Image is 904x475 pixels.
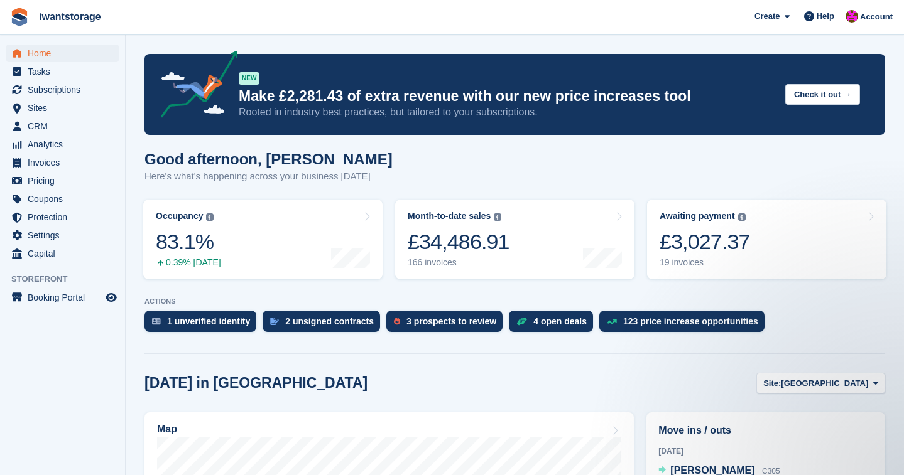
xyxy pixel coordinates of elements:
[533,316,587,326] div: 4 open deals
[157,424,177,435] h2: Map
[104,290,119,305] a: Preview store
[6,208,119,226] a: menu
[10,8,29,26] img: stora-icon-8386f47178a22dfd0bd8f6a31ec36ba5ce8667c1dd55bd0f319d3a0aa187defe.svg
[28,172,103,189] span: Pricing
[239,72,259,85] div: NEW
[516,317,527,326] img: deal-1b604bf984904fb50ccaf53a9ad4b4a5d6e5aea283cecdc64d6e3604feb123c2.svg
[6,227,119,244] a: menu
[143,200,383,279] a: Occupancy 83.1% 0.39% [DATE]
[785,84,860,105] button: Check it out →
[386,311,509,338] a: 3 prospects to review
[660,229,750,255] div: £3,027.37
[738,213,746,221] img: icon-info-grey-7440780725fd019a000dd9b08b2336e03edf1995a4989e88bcd33f0948082b44.svg
[270,318,279,325] img: contract_signature_icon-13c848040528278c33f63329250d36e43548de30e8caae1d1a13099fd9432cc5.svg
[6,190,119,208] a: menu
[11,273,125,286] span: Storefront
[28,63,103,80] span: Tasks
[660,257,750,268] div: 19 invoices
[28,190,103,208] span: Coupons
[144,297,885,306] p: ACTIONS
[6,45,119,62] a: menu
[6,81,119,99] a: menu
[6,136,119,153] a: menu
[156,211,203,221] div: Occupancy
[6,245,119,262] a: menu
[408,211,491,221] div: Month-to-date sales
[34,6,106,27] a: iwantstorage
[860,11,893,23] span: Account
[494,213,501,221] img: icon-info-grey-7440780725fd019a000dd9b08b2336e03edf1995a4989e88bcd33f0948082b44.svg
[599,311,771,338] a: 123 price increase opportunities
[28,136,103,153] span: Analytics
[144,375,368,392] h2: [DATE] in [GEOGRAPHIC_DATA]
[206,213,214,221] img: icon-info-grey-7440780725fd019a000dd9b08b2336e03edf1995a4989e88bcd33f0948082b44.svg
[658,423,873,438] h2: Move ins / outs
[846,10,858,23] img: Jonathan
[408,257,509,268] div: 166 invoices
[781,377,868,390] span: [GEOGRAPHIC_DATA]
[28,289,103,306] span: Booking Portal
[156,229,221,255] div: 83.1%
[167,316,250,326] div: 1 unverified identity
[152,318,161,325] img: verify_identity-adf6edd0f0f0b5bbfe63781bf79b02c33cf7c696d77639b501bdc392416b5a36.svg
[28,227,103,244] span: Settings
[817,10,834,23] span: Help
[239,105,775,119] p: Rooted in industry best practices, but tailored to your subscriptions.
[6,63,119,80] a: menu
[607,319,617,324] img: price_increase_opportunities-93ffe204e8149a01c8c9dc8f82e8f89637d9d84a8eef4429ea346261dce0b2c0.svg
[763,377,781,390] span: Site:
[408,229,509,255] div: £34,486.91
[623,316,758,326] div: 123 price increase opportunities
[156,257,221,268] div: 0.39% [DATE]
[144,169,393,184] p: Here's what's happening across your business [DATE]
[6,172,119,189] a: menu
[28,245,103,262] span: Capital
[754,10,780,23] span: Create
[263,311,386,338] a: 2 unsigned contracts
[6,99,119,117] a: menu
[28,99,103,117] span: Sites
[144,311,263,338] a: 1 unverified identity
[6,289,119,306] a: menu
[28,117,103,135] span: CRM
[6,154,119,171] a: menu
[509,311,599,338] a: 4 open deals
[756,373,885,393] button: Site: [GEOGRAPHIC_DATA]
[28,45,103,62] span: Home
[660,211,735,221] div: Awaiting payment
[395,200,634,279] a: Month-to-date sales £34,486.91 166 invoices
[239,87,775,105] p: Make £2,281.43 of extra revenue with our new price increases tool
[28,154,103,171] span: Invoices
[150,51,238,122] img: price-adjustments-announcement-icon-8257ccfd72463d97f412b2fc003d46551f7dbcb40ab6d574587a9cd5c0d94...
[28,208,103,226] span: Protection
[28,81,103,99] span: Subscriptions
[285,316,374,326] div: 2 unsigned contracts
[658,446,873,457] div: [DATE]
[647,200,886,279] a: Awaiting payment £3,027.37 19 invoices
[406,316,496,326] div: 3 prospects to review
[6,117,119,135] a: menu
[394,318,400,325] img: prospect-51fa495bee0391a8d652442698ab0144808aea92771e9ea1ae160a38d050c398.svg
[144,151,393,168] h1: Good afternoon, [PERSON_NAME]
